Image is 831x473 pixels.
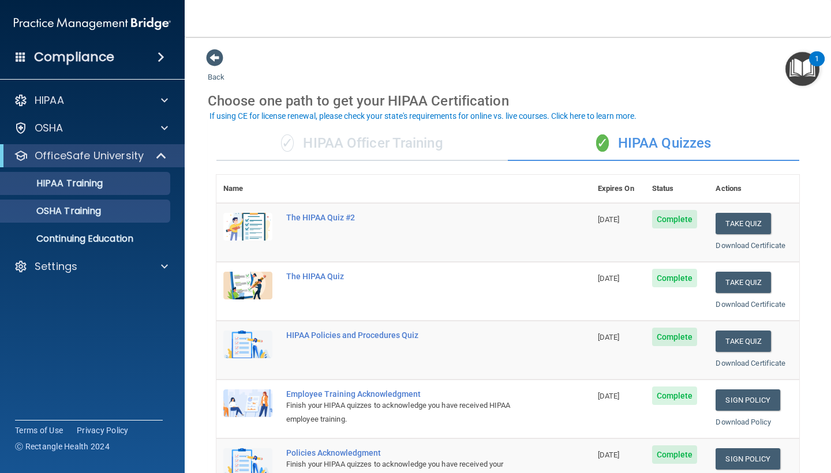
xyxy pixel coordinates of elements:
[709,175,799,203] th: Actions
[652,328,698,346] span: Complete
[35,93,64,107] p: HIPAA
[216,175,279,203] th: Name
[716,272,771,293] button: Take Quiz
[286,399,533,426] div: Finish your HIPAA quizzes to acknowledge you have received HIPAA employee training.
[14,260,168,273] a: Settings
[591,175,645,203] th: Expires On
[716,300,785,309] a: Download Certificate
[286,389,533,399] div: Employee Training Acknowledgment
[716,359,785,367] a: Download Certificate
[35,149,144,163] p: OfficeSafe University
[815,59,819,74] div: 1
[598,451,620,459] span: [DATE]
[716,213,771,234] button: Take Quiz
[14,93,168,107] a: HIPAA
[14,12,171,35] img: PMB logo
[14,149,167,163] a: OfficeSafe University
[508,126,799,161] div: HIPAA Quizzes
[598,392,620,400] span: [DATE]
[645,175,709,203] th: Status
[598,333,620,341] span: [DATE]
[209,112,637,120] div: If using CE for license renewal, please check your state's requirements for online vs. live cours...
[35,121,63,135] p: OSHA
[208,110,638,122] button: If using CE for license renewal, please check your state's requirements for online vs. live cours...
[286,331,533,340] div: HIPAA Policies and Procedures Quiz
[652,386,698,405] span: Complete
[208,84,808,118] div: Choose one path to get your HIPAA Certification
[598,215,620,224] span: [DATE]
[281,134,294,152] span: ✓
[208,59,224,81] a: Back
[8,233,165,245] p: Continuing Education
[716,389,780,411] a: Sign Policy
[216,126,508,161] div: HIPAA Officer Training
[652,269,698,287] span: Complete
[716,448,780,470] a: Sign Policy
[15,441,110,452] span: Ⓒ Rectangle Health 2024
[34,49,114,65] h4: Compliance
[716,241,785,250] a: Download Certificate
[596,134,609,152] span: ✓
[8,178,103,189] p: HIPAA Training
[286,272,533,281] div: The HIPAA Quiz
[652,210,698,228] span: Complete
[35,260,77,273] p: Settings
[652,445,698,464] span: Complete
[14,121,168,135] a: OSHA
[8,205,101,217] p: OSHA Training
[286,448,533,457] div: Policies Acknowledgment
[716,331,771,352] button: Take Quiz
[598,274,620,283] span: [DATE]
[785,52,819,86] button: Open Resource Center, 1 new notification
[286,213,533,222] div: The HIPAA Quiz #2
[77,425,129,436] a: Privacy Policy
[15,425,63,436] a: Terms of Use
[716,418,771,426] a: Download Policy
